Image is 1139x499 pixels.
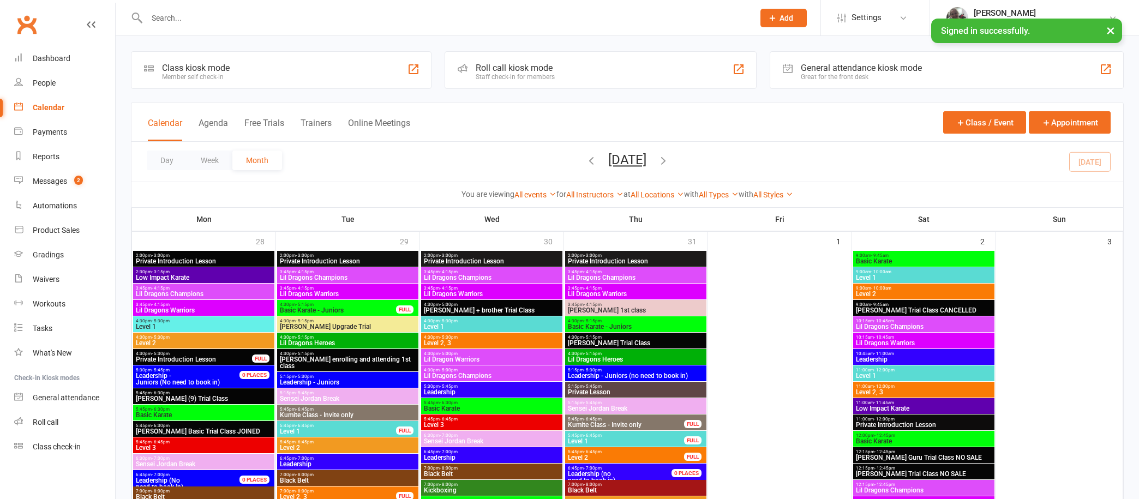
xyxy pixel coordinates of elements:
span: - 4:15pm [296,286,314,291]
a: Calendar [14,95,115,120]
span: 11:00am [855,368,992,372]
span: 3:45pm [135,302,272,307]
span: Sensei Jordan Break [423,438,560,444]
button: × [1101,19,1120,42]
a: All Types [699,190,739,199]
span: Sensei Jordan Break [567,405,704,412]
span: 4:30pm [279,302,397,307]
span: 4:30pm [567,335,704,340]
span: 4:30pm [423,302,560,307]
span: Lil Dragons Warriors [423,291,560,297]
span: [PERSON_NAME] + brother Trial Class [423,307,560,314]
span: - 5:45pm [296,390,314,395]
span: 4:30pm [279,351,416,356]
span: Level 1 [855,372,992,379]
span: [PERSON_NAME] enrolling and attending 1st class [279,356,416,369]
span: 5:45pm [423,400,560,405]
span: Level 1 [423,323,560,330]
span: 2:30pm [135,269,272,274]
a: Workouts [14,292,115,316]
button: Month [232,151,282,170]
div: Gradings [33,250,64,259]
span: Signed in successfully. [941,26,1030,36]
button: Add [760,9,807,27]
span: - 6:30pm [152,390,170,395]
span: - 10:00am [871,269,891,274]
span: - 5:45pm [152,368,170,372]
span: - 12:45pm [874,449,895,454]
span: 5:45pm [279,423,397,428]
div: Messages [33,177,67,185]
span: Level 1 [135,323,272,330]
span: Lil Dragons Champions [423,274,560,281]
span: - 5:30pm [296,374,314,379]
span: Add [780,14,793,22]
span: Lil Dragons Champions [855,323,992,330]
span: 5:45pm [135,440,272,444]
div: Class kiosk mode [162,63,230,73]
span: 2:00pm [423,253,560,258]
span: 3:45pm [423,286,560,291]
span: Kumite Class - Invite only [279,412,416,418]
span: - 6:30pm [152,423,170,428]
span: - 9:45am [871,253,889,258]
div: Calendar [33,103,64,112]
a: All Styles [753,190,793,199]
a: What's New [14,341,115,365]
span: - 3:00pm [296,253,314,258]
a: Waivers [14,267,115,292]
strong: You are viewing [461,190,514,199]
span: need to book in) [567,471,685,484]
span: 2:00pm [567,253,704,258]
span: - 12:00pm [874,368,895,372]
span: 4:30pm [279,318,416,323]
span: Level 1 [279,428,397,435]
span: 3:45pm [567,286,704,291]
div: 31 [688,232,708,250]
span: [PERSON_NAME] Trial Class CANCELLED [855,307,992,314]
span: Lil Dragons Champions [279,274,416,281]
span: [PERSON_NAME] Basic Trial Class JOINED [135,428,272,435]
span: 4:30pm [567,318,704,323]
div: Roll call kiosk mode [476,63,555,73]
span: 5:15pm [567,368,704,372]
span: Sensei Jordan Break [279,395,416,402]
span: - 4:15pm [296,269,314,274]
span: - 6:45pm [584,433,602,438]
span: - 7:00pm [152,472,170,477]
button: Free Trials [244,118,284,141]
span: [PERSON_NAME] 1st class [567,307,704,314]
span: - 12:00pm [874,384,895,389]
div: What's New [33,348,72,357]
span: - 6:45pm [584,449,602,454]
span: Level 3 [135,444,272,451]
a: Class kiosk mode [14,435,115,459]
div: People [33,79,56,87]
div: 0 PLACES [239,371,269,379]
span: - 12:45pm [874,466,895,471]
span: Leadership [423,454,560,461]
span: 3:45pm [279,286,416,291]
th: Tue [276,208,420,231]
div: [PERSON_NAME] [974,8,1108,18]
span: - 4:15pm [152,302,170,307]
span: 12:15pm [855,449,992,454]
span: Private Introduction Lesson [855,422,992,428]
span: - 10:45am [874,318,894,323]
div: General attendance kiosk mode [801,63,922,73]
span: [PERSON_NAME] (9) Trial Class [135,395,272,402]
span: Leadership - [136,372,171,380]
strong: at [624,190,631,199]
span: 2:00pm [135,253,272,258]
div: FULL [684,420,702,428]
span: Lil Dragons Heroes [279,340,416,346]
span: Level 2, 3 [855,389,992,395]
a: Gradings [14,243,115,267]
div: Waivers [33,275,59,284]
a: All Locations [631,190,684,199]
span: 12:15pm [855,466,992,471]
span: - 5:15pm [296,351,314,356]
div: Black Belt Martial Arts [PERSON_NAME] [974,18,1108,28]
span: - 5:30pm [152,335,170,340]
span: Basic Karate - Juniors [567,323,704,330]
